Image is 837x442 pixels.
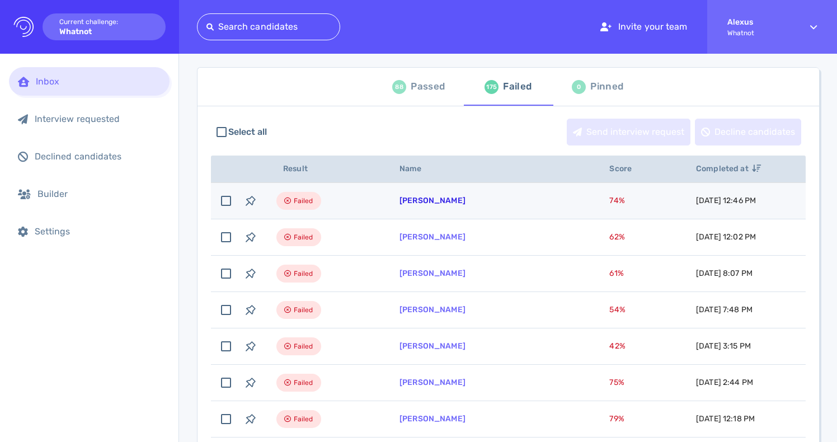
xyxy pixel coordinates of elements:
span: 79 % [609,414,624,424]
div: 0 [572,80,586,94]
th: Result [263,156,386,183]
div: Send interview request [567,119,690,145]
span: [DATE] 12:18 PM [696,414,755,424]
span: Failed [294,194,313,208]
span: Failed [294,376,313,389]
div: Pinned [590,78,623,95]
span: Failed [294,303,313,317]
span: [DATE] 7:48 PM [696,305,753,314]
span: Completed at [696,164,761,173]
div: 88 [392,80,406,94]
a: [PERSON_NAME] [399,196,465,205]
span: 74 % [609,196,624,205]
div: Passed [411,78,445,95]
div: Failed [503,78,532,95]
div: Interview requested [35,114,161,124]
div: Decline candidates [695,119,801,145]
div: Inbox [36,76,161,87]
a: [PERSON_NAME] [399,414,465,424]
a: [PERSON_NAME] [399,269,465,278]
a: [PERSON_NAME] [399,305,465,314]
span: [DATE] 12:02 PM [696,232,756,242]
span: 61 % [609,269,623,278]
a: [PERSON_NAME] [399,378,465,387]
div: Builder [37,189,161,199]
div: Settings [35,226,161,237]
div: Declined candidates [35,151,161,162]
a: [PERSON_NAME] [399,341,465,351]
span: [DATE] 12:46 PM [696,196,756,205]
span: 54 % [609,305,625,314]
div: 175 [485,80,499,94]
a: [PERSON_NAME] [399,232,465,242]
span: Failed [294,412,313,426]
span: Select all [228,125,267,139]
span: [DATE] 8:07 PM [696,269,753,278]
span: Whatnot [727,29,790,37]
span: [DATE] 3:15 PM [696,341,751,351]
span: 42 % [609,341,625,351]
span: 75 % [609,378,624,387]
span: 62 % [609,232,624,242]
span: Failed [294,231,313,244]
span: [DATE] 2:44 PM [696,378,753,387]
span: Score [609,164,644,173]
span: Failed [294,267,313,280]
span: Name [399,164,434,173]
span: Failed [294,340,313,353]
strong: Alexus [727,17,790,27]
